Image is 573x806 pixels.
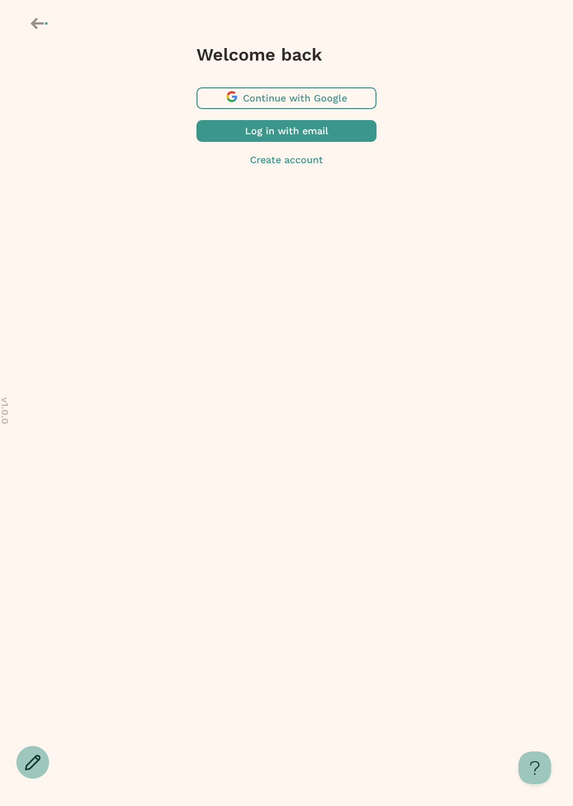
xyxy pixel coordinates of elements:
[196,153,377,167] button: Create account
[196,120,377,142] button: Log in with email
[196,44,377,65] h3: Welcome back
[518,751,551,784] iframe: Toggle Customer Support
[196,87,377,109] button: Continue with Google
